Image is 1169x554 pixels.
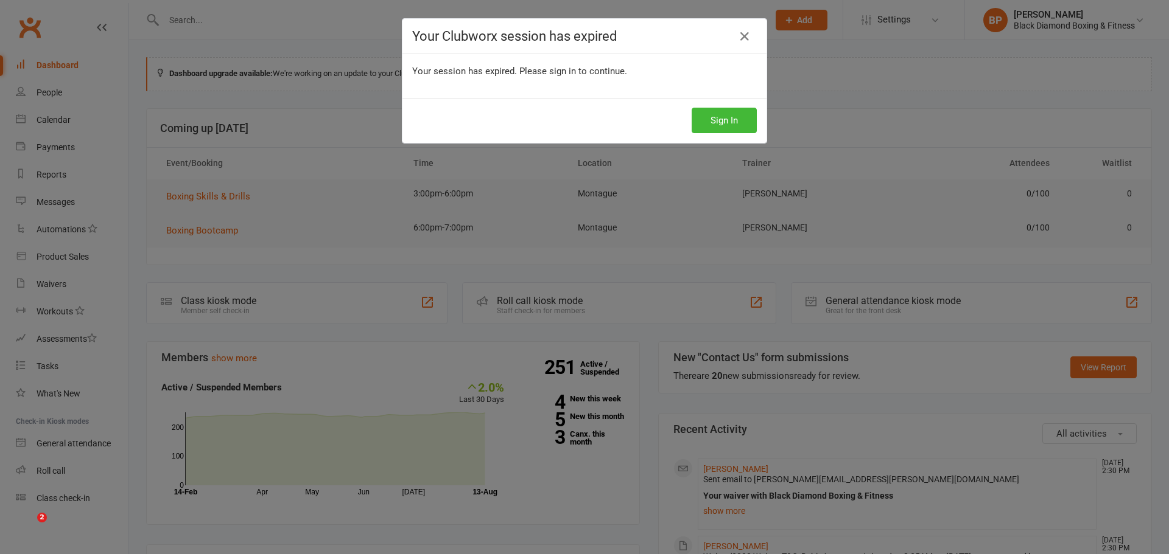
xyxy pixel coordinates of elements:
[692,108,757,133] button: Sign In
[37,513,47,522] span: 2
[412,66,627,77] span: Your session has expired. Please sign in to continue.
[412,29,757,44] h4: Your Clubworx session has expired
[735,27,754,46] a: Close
[12,513,41,542] iframe: Intercom live chat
